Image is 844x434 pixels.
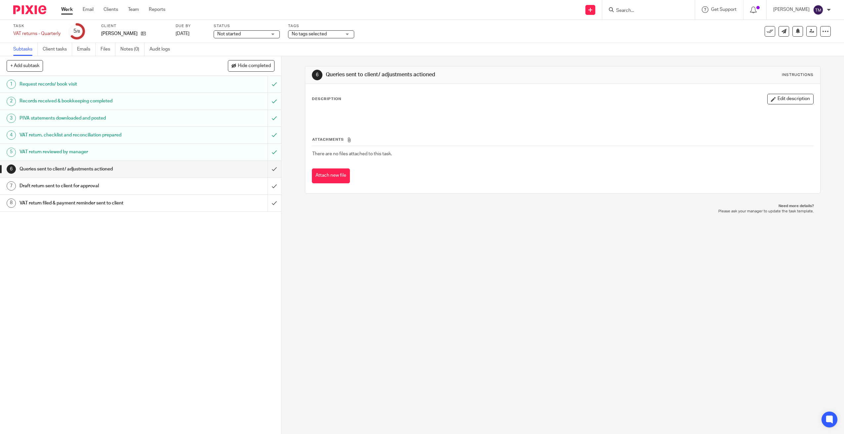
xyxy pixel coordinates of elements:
a: Client tasks [43,43,72,56]
p: [PERSON_NAME] [773,6,810,13]
button: + Add subtask [7,60,43,71]
div: 4 [7,130,16,140]
h1: PIVA statements downloaded and posted [20,113,181,123]
a: Work [61,6,73,13]
label: Task [13,23,61,29]
h1: Records received & bookkeeping completed [20,96,181,106]
label: Client [101,23,167,29]
div: VAT returns - Quarterly [13,30,61,37]
div: 6 [7,164,16,174]
span: [DATE] [176,31,190,36]
span: Hide completed [238,63,271,69]
label: Due by [176,23,205,29]
span: Get Support [711,7,737,12]
h1: Queries sent to client/ adjustments actioned [20,164,181,174]
span: Not started [217,32,241,36]
div: 2 [7,97,16,106]
img: svg%3E [813,5,823,15]
h1: Request records/ book visit [20,79,181,89]
a: Notes (0) [120,43,145,56]
button: Attach new file [312,168,350,183]
label: Status [214,23,280,29]
span: No tags selected [292,32,327,36]
button: Hide completed [228,60,274,71]
button: Edit description [767,94,814,104]
img: Pixie [13,5,46,14]
p: Description [312,96,341,102]
p: Please ask your manager to update the task template. [312,209,814,214]
h1: VAT return filed & payment reminder sent to client [20,198,181,208]
div: 3 [7,114,16,123]
input: Search [615,8,675,14]
div: 5 [7,148,16,157]
a: Reports [149,6,165,13]
small: /8 [76,30,80,33]
a: Team [128,6,139,13]
span: There are no files attached to this task. [312,152,392,156]
a: Email [83,6,94,13]
span: Attachments [312,138,344,141]
div: 8 [7,199,16,208]
p: Need more details? [312,203,814,209]
a: Audit logs [149,43,175,56]
a: Subtasks [13,43,38,56]
h1: Queries sent to client/ adjustments actioned [326,71,577,78]
a: Clients [104,6,118,13]
div: Instructions [782,72,814,78]
h1: Draft return sent to client for approval [20,181,181,191]
p: [PERSON_NAME] [101,30,138,37]
h1: VAT return, checklist and reconciliation prepared [20,130,181,140]
div: 5 [73,27,80,35]
label: Tags [288,23,354,29]
div: 6 [312,70,322,80]
a: Files [101,43,115,56]
h1: VAT return reviewed by manager [20,147,181,157]
div: 1 [7,80,16,89]
a: Emails [77,43,96,56]
div: 7 [7,181,16,191]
